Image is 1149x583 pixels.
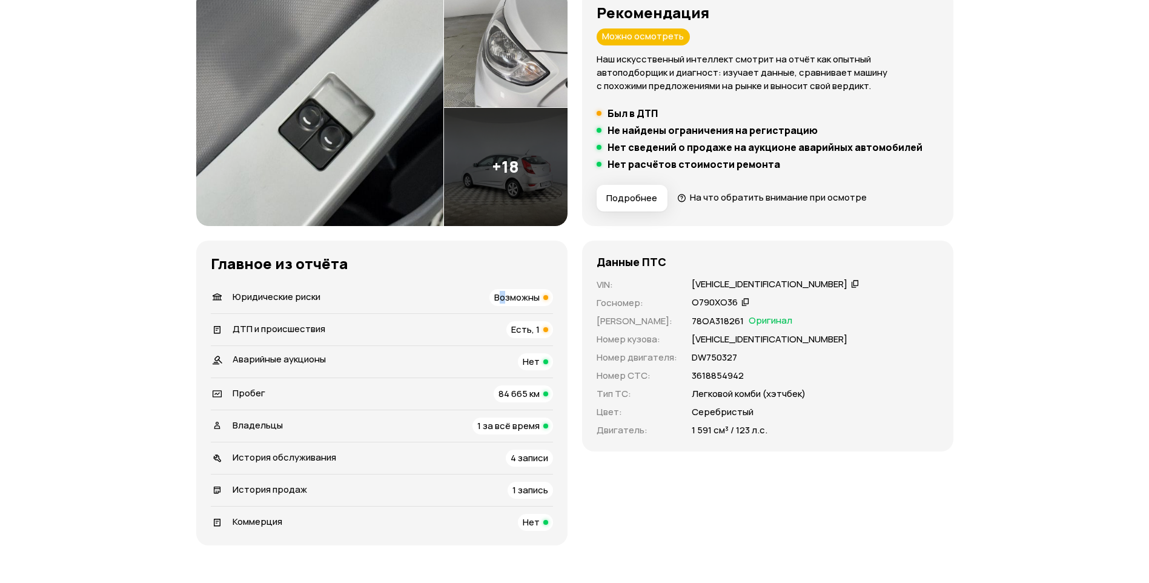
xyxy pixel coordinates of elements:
span: Аварийные аукционы [233,353,326,365]
p: Номер кузова : [597,333,677,346]
span: Подробнее [606,192,657,204]
p: Наш искусственный интеллект смотрит на отчёт как опытный автоподборщик и диагност: изучает данные... [597,53,939,93]
h5: Был в ДТП [608,107,658,119]
p: Цвет : [597,405,677,419]
span: История обслуживания [233,451,336,464]
p: Легковой комби (хэтчбек) [692,387,806,401]
span: Юридические риски [233,290,320,303]
p: [VEHICLE_IDENTIFICATION_NUMBER] [692,333,847,346]
p: 1 591 см³ / 123 л.с. [692,424,767,437]
span: Нет [523,516,540,528]
p: DW750327 [692,351,737,364]
p: Двигатель : [597,424,677,437]
span: Пробег [233,387,265,399]
p: 78ОА318261 [692,315,744,328]
p: [PERSON_NAME] : [597,315,677,328]
h5: Нет расчётов стоимости ремонта [608,158,780,170]
h3: Рекомендация [597,4,939,21]
div: Можно осмотреть [597,28,690,45]
span: Нет [523,355,540,368]
span: Коммерция [233,515,282,528]
p: Серебристый [692,405,753,419]
h3: Главное из отчёта [211,255,553,272]
span: ДТП и происшествия [233,322,325,335]
span: Есть, 1 [511,323,540,336]
p: Номер СТС : [597,369,677,382]
h5: Не найдены ограничения на регистрацию [608,124,818,136]
span: 1 запись [512,484,548,496]
span: 1 за всё время [477,419,540,432]
p: VIN : [597,278,677,291]
h4: Данные ПТС [597,255,666,268]
p: Госномер : [597,296,677,310]
a: На что обратить внимание при осмотре [677,191,867,204]
span: 4 записи [511,451,548,464]
span: Оригинал [749,315,792,328]
span: На что обратить внимание при осмотре [690,191,867,204]
span: Возможны [494,291,540,304]
h5: Нет сведений о продаже на аукционе аварийных автомобилей [608,141,922,153]
p: Тип ТС : [597,387,677,401]
p: 3618854942 [692,369,744,382]
p: Номер двигателя : [597,351,677,364]
div: О790ХО36 [692,296,738,309]
div: [VEHICLE_IDENTIFICATION_NUMBER] [692,278,847,291]
span: История продаж [233,483,307,496]
button: Подробнее [597,185,667,212]
span: Владельцы [233,419,283,431]
span: 84 665 км [498,387,540,400]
